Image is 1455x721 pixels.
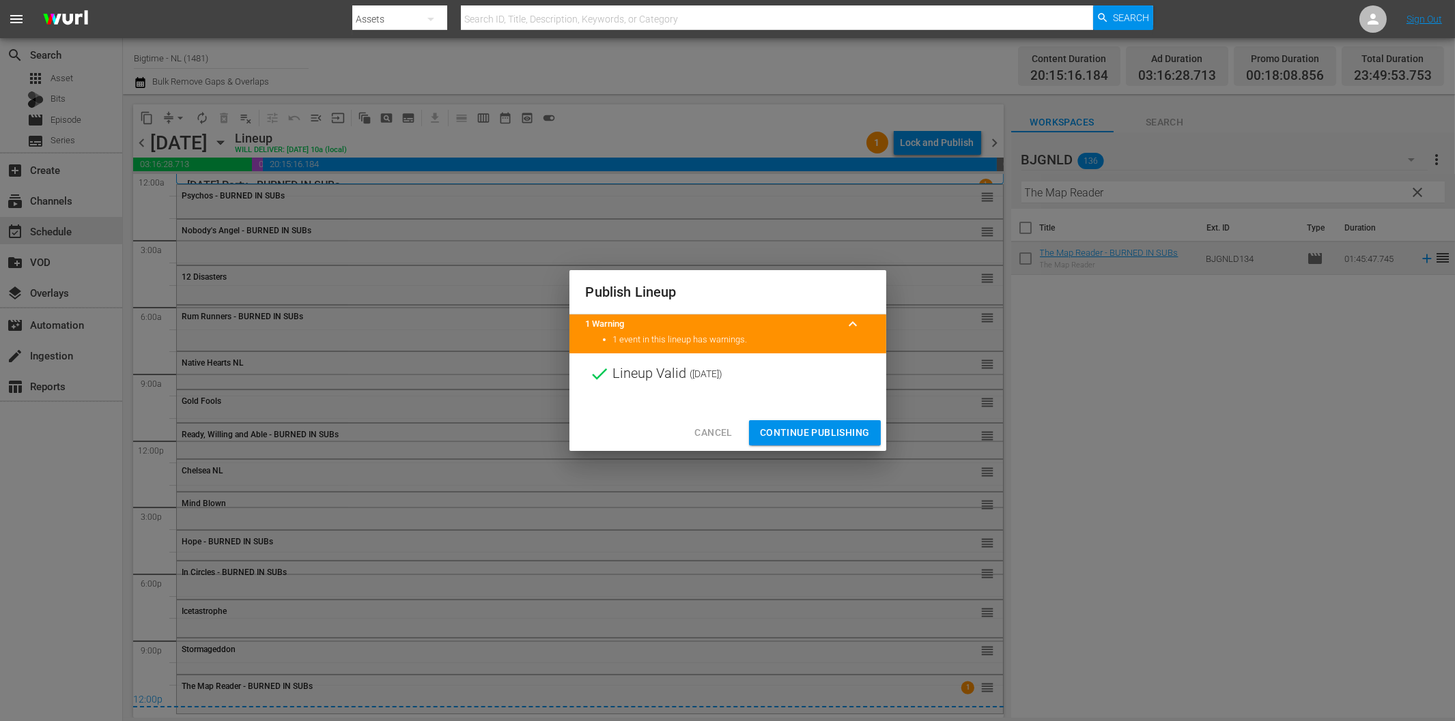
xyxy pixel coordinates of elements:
h2: Publish Lineup [586,281,870,303]
div: Lineup Valid [569,353,886,394]
span: Search [1113,5,1149,30]
li: 1 event in this lineup has warnings. [613,334,870,347]
span: keyboard_arrow_up [845,316,862,332]
title: 1 Warning [586,318,837,331]
button: Continue Publishing [749,420,881,445]
span: Cancel [694,424,732,441]
a: Sign Out [1407,14,1442,25]
span: Continue Publishing [760,424,870,441]
span: ( [DATE] ) [690,364,723,384]
button: Cancel [683,420,743,445]
span: menu [8,11,25,27]
img: ans4CAIJ8jUAAAAAAAAAAAAAAAAAAAAAAAAgQb4GAAAAAAAAAAAAAAAAAAAAAAAAJMjXAAAAAAAAAAAAAAAAAAAAAAAAgAT5G... [33,3,98,35]
button: keyboard_arrow_up [837,308,870,340]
